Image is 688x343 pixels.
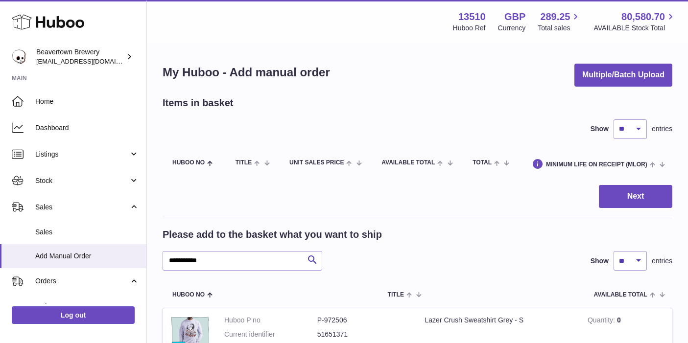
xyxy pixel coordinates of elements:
[163,228,382,241] h2: Please add to the basket what you want to ship
[574,64,672,87] button: Multiple/Batch Upload
[289,160,344,166] span: Unit Sales Price
[35,150,129,159] span: Listings
[12,49,26,64] img: aoife@beavertownbrewery.co.uk
[538,23,581,33] span: Total sales
[473,160,492,166] span: Total
[593,23,676,33] span: AVAILABLE Stock Total
[317,316,410,325] dd: P-972506
[538,10,581,33] a: 289.25 Total sales
[594,292,647,298] span: AVAILABLE Total
[591,124,609,134] label: Show
[35,97,139,106] span: Home
[172,292,205,298] span: Huboo no
[599,185,672,208] button: Next
[36,47,124,66] div: Beavertown Brewery
[652,256,672,266] span: entries
[498,23,526,33] div: Currency
[163,65,330,80] h1: My Huboo - Add manual order
[35,252,139,261] span: Add Manual Order
[172,160,205,166] span: Huboo no
[388,292,404,298] span: Title
[591,256,609,266] label: Show
[317,330,410,339] dd: 51651371
[381,160,435,166] span: AVAILABLE Total
[504,10,525,23] strong: GBP
[224,316,317,325] dt: Huboo P no
[35,203,129,212] span: Sales
[588,316,617,326] strong: Quantity
[621,10,665,23] span: 80,580.70
[163,96,234,110] h2: Items in basket
[593,10,676,33] a: 80,580.70 AVAILABLE Stock Total
[35,228,139,237] span: Sales
[36,57,144,65] span: [EMAIL_ADDRESS][DOMAIN_NAME]
[652,124,672,134] span: entries
[540,10,570,23] span: 289.25
[35,302,139,311] span: Orders
[224,330,317,339] dt: Current identifier
[236,160,252,166] span: Title
[453,23,486,33] div: Huboo Ref
[35,176,129,185] span: Stock
[35,276,129,286] span: Orders
[12,306,135,324] a: Log out
[458,10,486,23] strong: 13510
[35,123,139,133] span: Dashboard
[546,161,647,168] span: Minimum Life On Receipt (MLOR)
